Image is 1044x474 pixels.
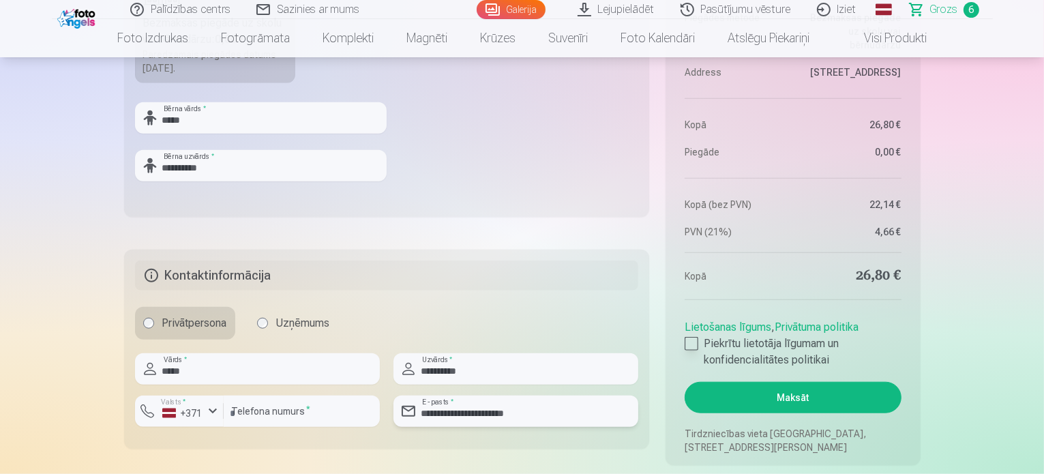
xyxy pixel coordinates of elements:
a: Suvenīri [532,19,604,57]
dt: Kopā [685,267,786,286]
dd: 4,66 € [800,225,901,239]
dd: 26,80 € [800,267,901,286]
dt: Kopā [685,118,786,132]
dd: 0,00 € [800,145,901,159]
div: , [685,314,901,368]
img: /fa1 [57,5,99,29]
a: Krūzes [464,19,532,57]
dt: Kopā (bez PVN) [685,198,786,211]
a: Magnēti [390,19,464,57]
div: +371 [162,406,203,420]
button: Maksāt [685,382,901,413]
span: Grozs [930,1,958,18]
p: Tirdzniecības vieta [GEOGRAPHIC_DATA], [STREET_ADDRESS][PERSON_NAME] [685,427,901,454]
input: Privātpersona [143,318,154,329]
label: Privātpersona [135,307,235,340]
a: Lietošanas līgums [685,321,771,334]
a: Visi produkti [826,19,943,57]
a: Foto kalendāri [604,19,711,57]
span: 6 [964,2,979,18]
label: Uzņēmums [249,307,338,340]
label: Piekrītu lietotāja līgumam un konfidencialitātes politikai [685,336,901,368]
a: Foto izdrukas [101,19,205,57]
a: Fotogrāmata [205,19,306,57]
button: Valsts*+371 [135,396,224,427]
input: Uzņēmums [257,318,268,329]
h5: Kontaktinformācija [135,261,639,291]
div: Paredzamais piegādes datums [DATE]. [143,48,288,75]
a: Privātuma politika [775,321,859,334]
dd: 26,80 € [800,118,901,132]
a: Komplekti [306,19,390,57]
dt: Piegāde [685,145,786,159]
label: Valsts [157,398,190,408]
dd: [STREET_ADDRESS] [800,65,901,79]
dt: Address [685,65,786,79]
dt: PVN (21%) [685,225,786,239]
dd: 22,14 € [800,198,901,211]
a: Atslēgu piekariņi [711,19,826,57]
